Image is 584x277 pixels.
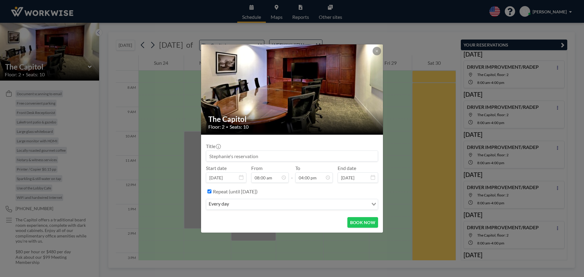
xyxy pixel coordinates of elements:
button: BOOK NOW [347,217,378,228]
span: Seats: 10 [230,124,249,130]
span: • [226,125,228,129]
div: Search for option [206,199,378,209]
h2: The Capitol [208,115,376,124]
label: End date [338,165,356,171]
span: - [291,167,293,181]
input: Stephanie's reservation [206,151,378,161]
label: From [251,165,262,171]
label: Title [206,143,220,149]
input: Search for option [231,200,368,208]
img: 537.jpg [201,21,384,158]
label: Start date [206,165,227,171]
span: every day [207,200,230,208]
label: Repeat (until [DATE]) [213,189,258,195]
label: To [295,165,300,171]
span: Floor: 2 [208,124,224,130]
